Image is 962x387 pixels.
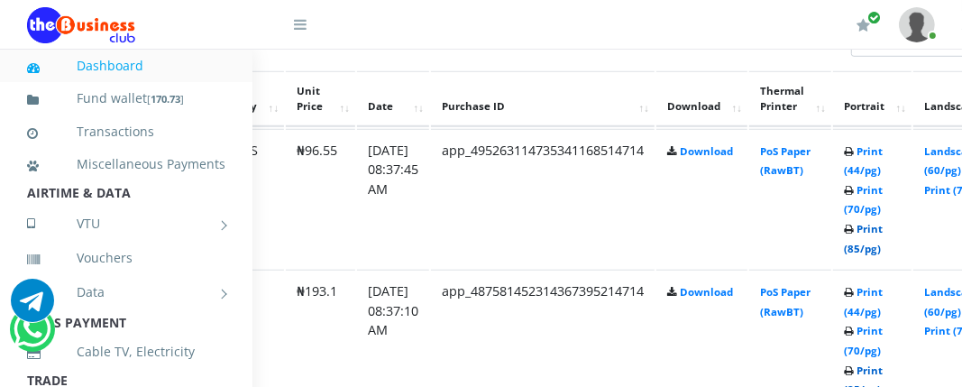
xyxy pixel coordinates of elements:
[844,222,883,255] a: Print (85/pg)
[357,71,429,127] th: Date: activate to sort column ascending
[431,71,655,127] th: Purchase ID: activate to sort column ascending
[844,285,883,318] a: Print (44/pg)
[680,144,733,158] a: Download
[27,331,225,373] a: Cable TV, Electricity
[867,11,881,24] span: Renew/Upgrade Subscription
[27,143,225,185] a: Miscellaneous Payments
[656,71,747,127] th: Download: activate to sort column ascending
[844,144,883,178] a: Print (44/pg)
[760,144,811,178] a: PoS Paper (RawBT)
[833,71,912,127] th: Portrait: activate to sort column ascending
[27,7,135,43] img: Logo
[14,321,50,351] a: Chat for support
[760,285,811,318] a: PoS Paper (RawBT)
[680,285,733,299] a: Download
[286,71,355,127] th: Unit Price: activate to sort column ascending
[749,71,831,127] th: Thermal Printer: activate to sort column ascending
[431,129,655,269] td: app_495263114735341168514714
[27,201,225,246] a: VTU
[27,111,225,152] a: Transactions
[27,45,225,87] a: Dashboard
[844,183,883,217] a: Print (70/pg)
[11,292,54,322] a: Chat for support
[27,237,225,279] a: Vouchers
[857,18,870,32] i: Renew/Upgrade Subscription
[899,7,935,42] img: User
[27,270,225,315] a: Data
[27,78,225,120] a: Fund wallet[170.73]
[286,129,355,269] td: ₦96.55
[151,92,180,106] b: 170.73
[844,324,883,357] a: Print (70/pg)
[147,92,184,106] small: [ ]
[357,129,429,269] td: [DATE] 08:37:45 AM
